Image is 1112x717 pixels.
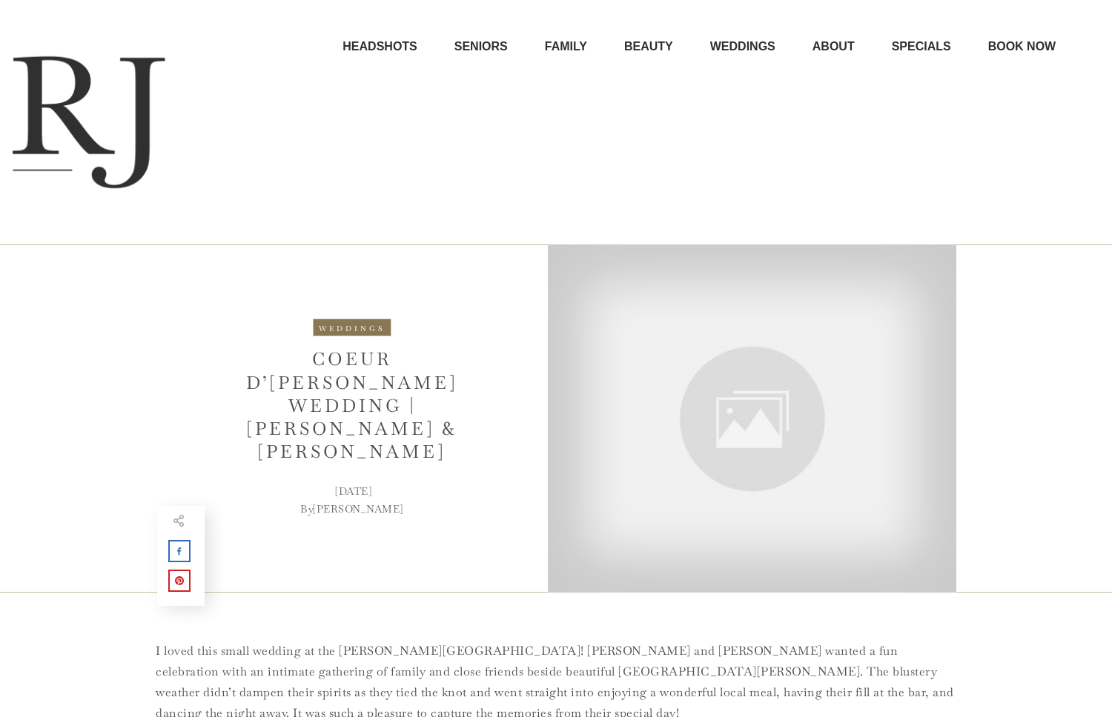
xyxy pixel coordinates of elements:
[545,35,587,59] a: FAMILY
[335,484,371,498] span: [DATE]
[215,500,489,518] p: By
[342,35,417,59] a: HEADSHOTS
[624,35,673,59] a: BEAUTY
[313,502,403,516] span: [PERSON_NAME]
[892,35,951,59] a: SPECIALS
[454,35,508,59] a: SENIORS
[813,35,855,59] a: ABOUT
[710,35,775,59] a: WEDDINGS
[319,324,385,333] span: Weddings
[988,35,1056,59] a: BOOK NOW
[246,347,457,463] span: Coeur d’[PERSON_NAME] Wedding | [PERSON_NAME] & [PERSON_NAME]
